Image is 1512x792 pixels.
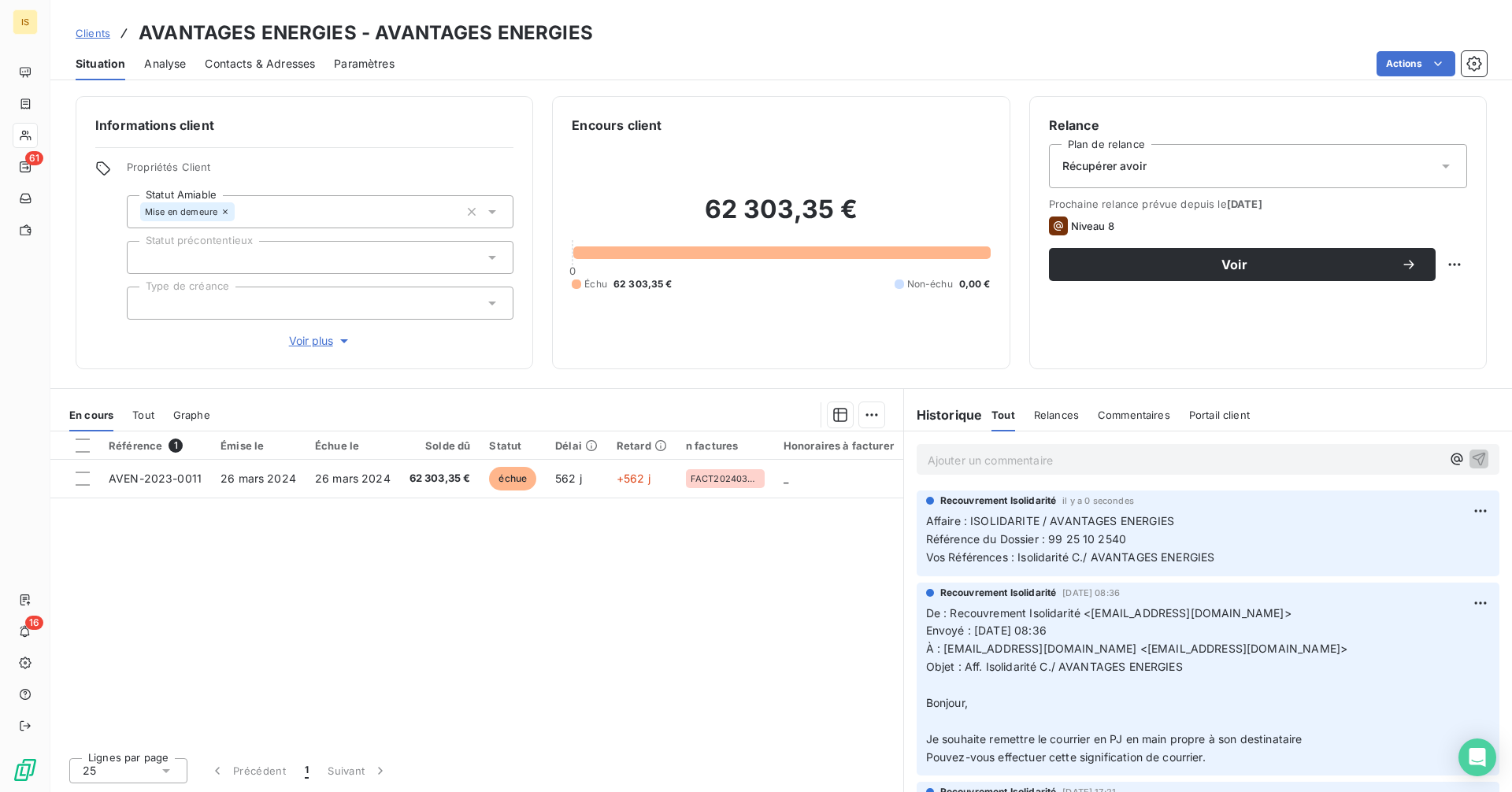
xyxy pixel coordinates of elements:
span: Non-échu [907,277,953,291]
span: Tout [132,409,154,421]
span: Échu [584,277,607,291]
span: _ [784,472,788,485]
h6: Historique [904,405,983,424]
h6: Encours client [572,116,661,135]
span: Je souhaite remettre le courrier en PJ en main propre à son destinataire [926,732,1303,746]
span: Vos Références : Isolidarité C./ AVANTAGES ENERGIES [926,550,1215,564]
button: Voir [1049,248,1436,281]
span: 562 j [555,472,582,485]
span: [DATE] [1227,198,1262,210]
span: il y a 0 secondes [1062,496,1134,505]
div: Statut [489,439,536,452]
div: IS [13,9,38,35]
h3: AVANTAGES ENERGIES - AVANTAGES ENERGIES [139,19,593,47]
div: Émise le [220,439,296,452]
button: 1 [295,754,318,787]
span: Affaire : ISOLIDARITE / AVANTAGES ENERGIES [926,514,1174,527]
span: Récupérer avoir [1062,158,1147,174]
span: 26 mars 2024 [315,472,391,485]
span: 16 [25,616,43,630]
span: À : [EMAIL_ADDRESS][DOMAIN_NAME] <[EMAIL_ADDRESS][DOMAIN_NAME]> [926,642,1347,655]
span: Clients [76,27,110,39]
span: Portail client [1189,409,1250,421]
span: 1 [305,763,309,779]
span: Envoyé : [DATE] 08:36 [926,624,1047,637]
span: Référence du Dossier : 99 25 10 2540 [926,532,1126,546]
span: Contacts & Adresses [205,56,315,72]
img: Logo LeanPay [13,757,38,783]
div: Open Intercom Messenger [1458,738,1496,776]
span: Analyse [144,56,186,72]
h6: Informations client [95,116,513,135]
a: Clients [76,25,110,41]
div: Solde dû [409,439,471,452]
span: 0 [569,265,576,277]
span: 0,00 € [959,277,991,291]
span: De : Recouvrement Isolidarité <[EMAIL_ADDRESS][DOMAIN_NAME]> [926,606,1291,620]
span: Recouvrement Isolidarité [940,494,1057,508]
div: Échue le [315,439,391,452]
span: Propriétés Client [127,161,513,183]
span: Pouvez-vous effectuer cette signification de courrier. [926,750,1206,764]
span: 62 303,35 € [613,277,673,291]
span: Niveau 8 [1071,220,1114,232]
span: échue [489,467,536,490]
span: Situation [76,56,125,72]
div: Référence [109,439,202,453]
h6: Relance [1049,116,1467,135]
span: Paramètres [334,56,395,72]
span: Voir [1068,258,1401,271]
span: 62 303,35 € [409,471,471,487]
span: Relances [1034,409,1079,421]
input: Ajouter une valeur [235,205,247,219]
button: Actions [1377,51,1455,76]
span: FACT20240326-10135 [691,474,760,483]
span: +562 j [617,472,650,485]
span: 1 [169,439,183,453]
span: Bonjour, [926,696,968,709]
span: Prochaine relance prévue depuis le [1049,198,1467,210]
input: Ajouter une valeur [140,250,153,265]
span: Commentaires [1098,409,1170,421]
span: Tout [991,409,1015,421]
button: Voir plus [127,332,513,350]
span: Recouvrement Isolidarité [940,586,1057,600]
div: Honoraires à facturer [784,439,894,452]
div: n factures [686,439,765,452]
span: 26 mars 2024 [220,472,296,485]
h2: 62 303,35 € [572,194,990,241]
button: Précédent [200,754,295,787]
input: Ajouter une valeur [140,296,153,310]
span: 25 [83,763,96,779]
span: Graphe [173,409,210,421]
span: 61 [25,151,43,165]
span: Objet : Aff. Isolidarité C./ AVANTAGES ENERGIES [926,660,1183,673]
div: Retard [617,439,667,452]
div: Délai [555,439,598,452]
span: Voir plus [289,333,352,349]
span: [DATE] 08:36 [1062,588,1120,598]
span: AVEN-2023-0011 [109,472,202,485]
span: Mise en demeure [145,207,217,217]
button: Suivant [318,754,398,787]
span: En cours [69,409,113,421]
